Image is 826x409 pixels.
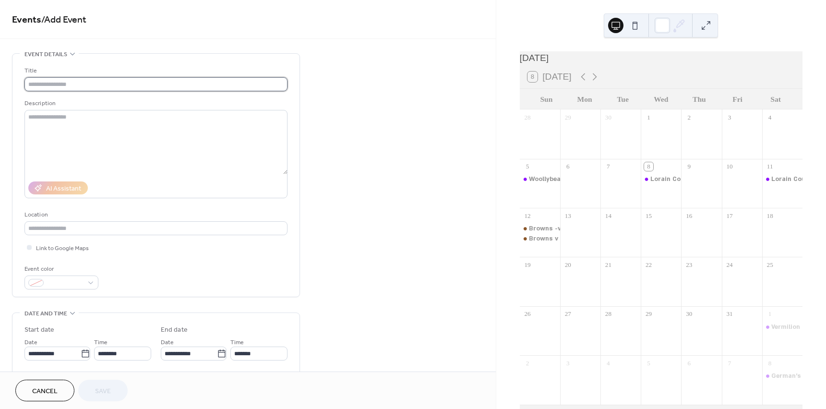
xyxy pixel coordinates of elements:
[520,234,560,243] div: Browns v Steelers GAME DAY EVENT
[644,113,653,121] div: 1
[563,211,572,220] div: 13
[520,174,560,184] div: Woollybear!
[642,89,680,109] div: Wed
[41,11,86,29] span: / Add Event
[529,224,645,233] div: Browns -v- Steelers Game Day Bash!
[644,261,653,269] div: 22
[766,162,774,171] div: 11
[563,261,572,269] div: 20
[604,211,612,220] div: 14
[24,49,67,60] span: Event details
[24,325,54,335] div: Start date
[762,174,802,184] div: Lorain County Hispanic Foundation - Night at the Races
[644,211,653,220] div: 15
[725,162,734,171] div: 10
[161,325,188,335] div: End date
[685,162,694,171] div: 9
[725,359,734,367] div: 7
[644,359,653,367] div: 5
[94,337,108,348] span: Time
[644,162,653,171] div: 8
[523,261,532,269] div: 19
[604,359,612,367] div: 4
[230,337,244,348] span: Time
[520,51,802,65] div: [DATE]
[520,224,560,233] div: Browns -v- Steelers Game Day Bash!
[523,310,532,318] div: 26
[762,371,802,381] div: German's Villa Fabulous Craft Show!!
[24,264,96,274] div: Event color
[725,261,734,269] div: 24
[529,174,565,184] div: Woollybear!
[685,211,694,220] div: 16
[24,210,286,220] div: Location
[766,359,774,367] div: 8
[766,211,774,220] div: 18
[680,89,718,109] div: Thu
[24,98,286,108] div: Description
[24,309,67,319] span: Date and time
[604,261,612,269] div: 21
[563,359,572,367] div: 3
[725,310,734,318] div: 31
[563,310,572,318] div: 27
[766,310,774,318] div: 1
[725,113,734,121] div: 3
[604,89,642,109] div: Tue
[685,310,694,318] div: 30
[12,11,41,29] a: Events
[523,359,532,367] div: 2
[36,243,89,253] span: Link to Google Maps
[24,66,286,76] div: Title
[685,113,694,121] div: 2
[685,261,694,269] div: 23
[24,337,37,348] span: Date
[32,386,58,397] span: Cancel
[644,310,653,318] div: 29
[523,211,532,220] div: 12
[15,380,74,401] button: Cancel
[650,174,788,184] div: Lorain County Office on Aging - Senior Expo
[529,234,642,243] div: Browns v Steelers GAME DAY EVENT
[563,113,572,121] div: 29
[523,162,532,171] div: 5
[161,337,174,348] span: Date
[563,162,572,171] div: 6
[604,113,612,121] div: 30
[756,89,795,109] div: Sat
[604,310,612,318] div: 28
[523,113,532,121] div: 28
[565,89,604,109] div: Mon
[718,89,757,109] div: Fri
[725,211,734,220] div: 17
[604,162,612,171] div: 7
[641,174,681,184] div: Lorain County Office on Aging - Senior Expo
[685,359,694,367] div: 6
[766,261,774,269] div: 25
[766,113,774,121] div: 4
[527,89,566,109] div: Sun
[762,322,802,332] div: Vermilion Fire Department Steak Fry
